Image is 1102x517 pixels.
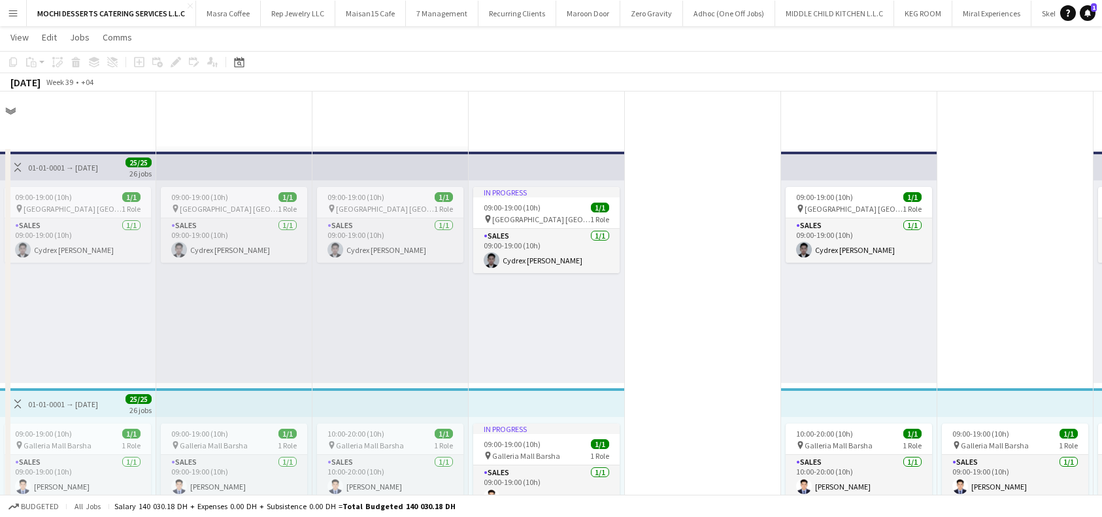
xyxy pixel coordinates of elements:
[336,204,434,214] span: [GEOGRAPHIC_DATA] [GEOGRAPHIC_DATA]
[342,501,456,511] span: Total Budgeted 140 030.18 DH
[484,439,541,449] span: 09:00-19:00 (10h)
[129,404,152,415] div: 26 jobs
[72,501,103,511] span: All jobs
[473,424,620,510] app-job-card: In progress09:00-19:00 (10h)1/1 Galleria Mall Barsha1 RoleSales1/109:00-19:00 (10h)[PERSON_NAME]
[37,29,62,46] a: Edit
[952,1,1031,26] button: Miral Experiences
[43,77,76,87] span: Week 39
[683,1,775,26] button: Adhoc (One Off Jobs)
[5,218,151,263] app-card-role: Sales1/109:00-19:00 (10h)Cydrex [PERSON_NAME]
[591,203,609,212] span: 1/1
[5,187,151,263] div: 09:00-19:00 (10h)1/1 [GEOGRAPHIC_DATA] [GEOGRAPHIC_DATA]1 RoleSales1/109:00-19:00 (10h)Cydrex [PE...
[327,429,384,439] span: 10:00-20:00 (10h)
[478,1,556,26] button: Recurring Clients
[473,187,620,273] app-job-card: In progress09:00-19:00 (10h)1/1 [GEOGRAPHIC_DATA] [GEOGRAPHIC_DATA]1 RoleSales1/109:00-19:00 (10h...
[103,31,132,43] span: Comms
[786,187,932,263] app-job-card: 09:00-19:00 (10h)1/1 [GEOGRAPHIC_DATA] [GEOGRAPHIC_DATA]1 RoleSales1/109:00-19:00 (10h)Cydrex [PE...
[27,1,196,26] button: MOCHI DESSERTS CATERING SERVICES L.L.C
[278,204,297,214] span: 1 Role
[1059,441,1078,450] span: 1 Role
[492,214,590,224] span: [GEOGRAPHIC_DATA] [GEOGRAPHIC_DATA]
[10,76,41,89] div: [DATE]
[28,163,98,173] div: 01-01-0001 → [DATE]
[903,441,922,450] span: 1 Role
[435,192,453,202] span: 1/1
[894,1,952,26] button: KEG ROOM
[435,429,453,439] span: 1/1
[161,455,307,499] app-card-role: Sales1/109:00-19:00 (10h)[PERSON_NAME]
[942,424,1088,499] app-job-card: 09:00-19:00 (10h)1/1 Galleria Mall Barsha1 RoleSales1/109:00-19:00 (10h)[PERSON_NAME]
[903,192,922,202] span: 1/1
[161,218,307,263] app-card-role: Sales1/109:00-19:00 (10h)Cydrex [PERSON_NAME]
[796,192,853,202] span: 09:00-19:00 (10h)
[796,429,853,439] span: 10:00-20:00 (10h)
[180,441,248,450] span: Galleria Mall Barsha
[775,1,894,26] button: MIDDLE CHILD KITCHEN L.L.C
[335,1,406,26] button: Maisan15 Cafe
[1080,5,1095,21] a: 1
[473,465,620,510] app-card-role: Sales1/109:00-19:00 (10h)[PERSON_NAME]
[903,429,922,439] span: 1/1
[114,501,456,511] div: Salary 140 030.18 DH + Expenses 0.00 DH + Subsistence 0.00 DH =
[70,31,90,43] span: Jobs
[406,1,478,26] button: 7 Management
[961,441,1029,450] span: Galleria Mall Barsha
[434,441,453,450] span: 1 Role
[10,31,29,43] span: View
[122,441,141,450] span: 1 Role
[15,192,72,202] span: 09:00-19:00 (10h)
[122,204,141,214] span: 1 Role
[336,441,404,450] span: Galleria Mall Barsha
[196,1,261,26] button: Masra Coffee
[317,424,463,499] app-job-card: 10:00-20:00 (10h)1/1 Galleria Mall Barsha1 RoleSales1/110:00-20:00 (10h)[PERSON_NAME]
[261,1,335,26] button: Rep Jewelry LLC
[786,218,932,263] app-card-role: Sales1/109:00-19:00 (10h)Cydrex [PERSON_NAME]
[24,204,122,214] span: [GEOGRAPHIC_DATA] [GEOGRAPHIC_DATA]
[317,187,463,263] app-job-card: 09:00-19:00 (10h)1/1 [GEOGRAPHIC_DATA] [GEOGRAPHIC_DATA]1 RoleSales1/109:00-19:00 (10h)Cydrex [PE...
[5,424,151,499] app-job-card: 09:00-19:00 (10h)1/1 Galleria Mall Barsha1 RoleSales1/109:00-19:00 (10h)[PERSON_NAME]
[278,441,297,450] span: 1 Role
[278,192,297,202] span: 1/1
[15,429,72,439] span: 09:00-19:00 (10h)
[171,429,228,439] span: 09:00-19:00 (10h)
[590,214,609,224] span: 1 Role
[28,399,98,409] div: 01-01-0001 → [DATE]
[278,429,297,439] span: 1/1
[805,441,873,450] span: Galleria Mall Barsha
[473,424,620,434] div: In progress
[125,158,152,167] span: 25/25
[590,451,609,461] span: 1 Role
[473,187,620,197] div: In progress
[161,424,307,499] app-job-card: 09:00-19:00 (10h)1/1 Galleria Mall Barsha1 RoleSales1/109:00-19:00 (10h)[PERSON_NAME]
[805,204,903,214] span: [GEOGRAPHIC_DATA] [GEOGRAPHIC_DATA]
[97,29,137,46] a: Comms
[903,204,922,214] span: 1 Role
[65,29,95,46] a: Jobs
[5,455,151,499] app-card-role: Sales1/109:00-19:00 (10h)[PERSON_NAME]
[122,429,141,439] span: 1/1
[952,429,1009,439] span: 09:00-19:00 (10h)
[317,218,463,263] app-card-role: Sales1/109:00-19:00 (10h)Cydrex [PERSON_NAME]
[129,167,152,178] div: 26 jobs
[161,187,307,263] app-job-card: 09:00-19:00 (10h)1/1 [GEOGRAPHIC_DATA] [GEOGRAPHIC_DATA]1 RoleSales1/109:00-19:00 (10h)Cydrex [PE...
[180,204,278,214] span: [GEOGRAPHIC_DATA] [GEOGRAPHIC_DATA]
[327,192,384,202] span: 09:00-19:00 (10h)
[171,192,228,202] span: 09:00-19:00 (10h)
[7,499,61,514] button: Budgeted
[556,1,620,26] button: Maroon Door
[42,31,57,43] span: Edit
[942,455,1088,499] app-card-role: Sales1/109:00-19:00 (10h)[PERSON_NAME]
[620,1,683,26] button: Zero Gravity
[1091,3,1097,12] span: 1
[24,441,92,450] span: Galleria Mall Barsha
[122,192,141,202] span: 1/1
[5,29,34,46] a: View
[81,77,93,87] div: +04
